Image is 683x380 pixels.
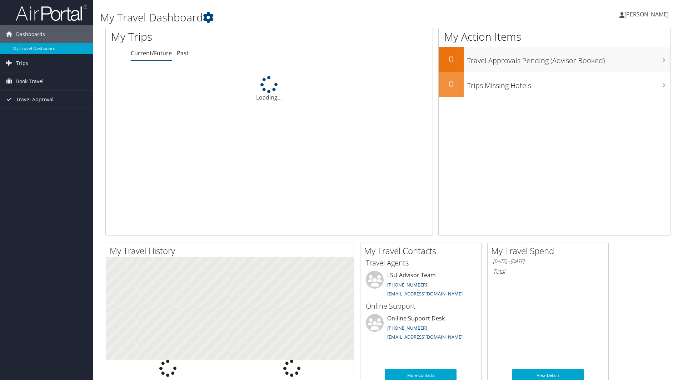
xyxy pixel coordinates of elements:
h1: My Travel Dashboard [100,10,484,25]
span: Book Travel [16,72,44,90]
h3: Travel Agents [366,258,476,268]
h3: Online Support [366,301,476,311]
h3: Trips Missing Hotels [467,77,670,91]
h2: 0 [439,78,464,90]
h2: My Travel Contacts [364,245,481,257]
h2: My Travel Spend [491,245,608,257]
a: [PERSON_NAME] [619,4,676,25]
h3: Travel Approvals Pending (Advisor Booked) [467,52,670,66]
a: 0Travel Approvals Pending (Advisor Booked) [439,47,670,72]
h2: 0 [439,53,464,65]
li: On-line Support Desk [362,314,479,343]
h6: Total [493,268,603,275]
h6: [DATE] - [DATE] [493,258,603,265]
h2: My Travel History [110,245,354,257]
img: airportal-logo.png [16,5,87,21]
h1: My Action Items [439,29,670,44]
a: Current/Future [131,49,172,57]
a: [PHONE_NUMBER] [387,282,427,288]
div: Loading... [106,76,433,102]
span: Trips [16,54,28,72]
a: [PHONE_NUMBER] [387,325,427,331]
a: 0Trips Missing Hotels [439,72,670,97]
li: LSU Advisor Team [362,271,479,300]
a: [EMAIL_ADDRESS][DOMAIN_NAME] [387,290,463,297]
span: Dashboards [16,25,45,43]
a: [EMAIL_ADDRESS][DOMAIN_NAME] [387,334,463,340]
a: Past [177,49,189,57]
span: Travel Approval [16,91,54,108]
h1: My Trips [111,29,291,44]
span: [PERSON_NAME] [624,10,669,18]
